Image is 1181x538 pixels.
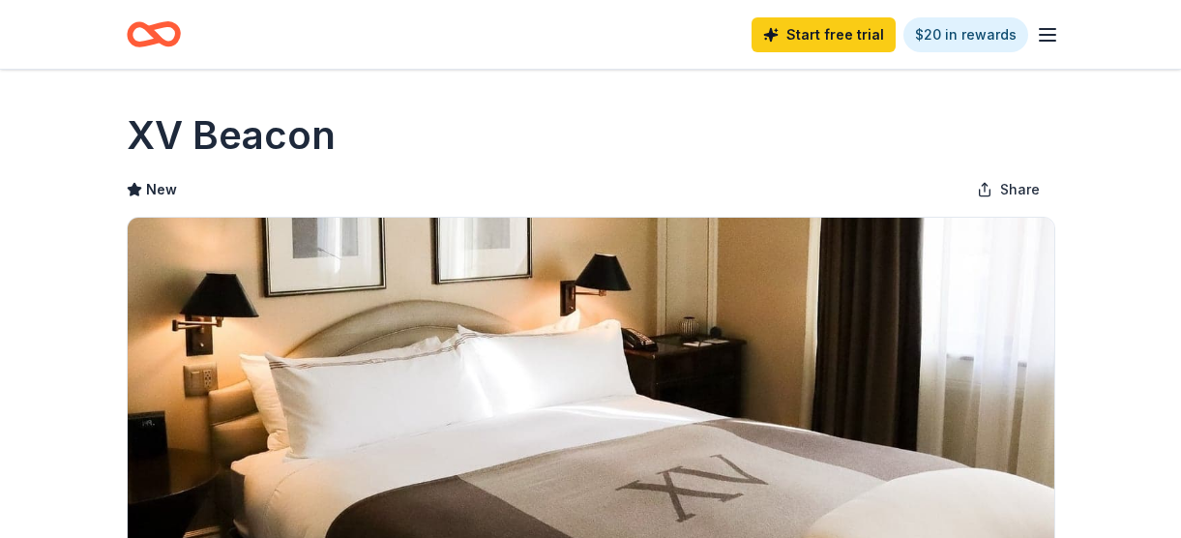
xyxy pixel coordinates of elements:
button: Share [961,170,1055,209]
span: New [146,178,177,201]
span: Share [1000,178,1040,201]
h1: XV Beacon [127,108,336,163]
a: $20 in rewards [903,17,1028,52]
a: Home [127,12,181,57]
a: Start free trial [752,17,896,52]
